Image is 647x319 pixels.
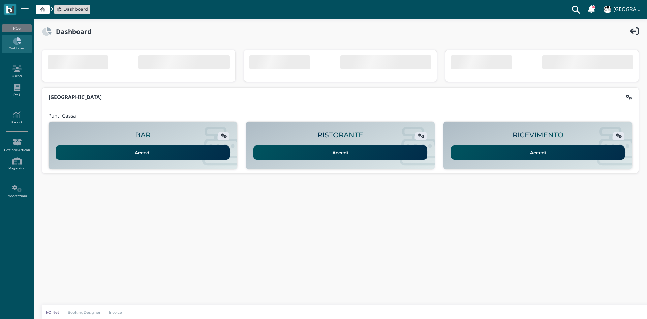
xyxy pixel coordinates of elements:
a: Report [2,108,31,127]
h2: RISTORANTE [317,131,363,139]
h2: Dashboard [52,28,91,35]
a: Accedi [56,145,230,160]
h2: RICEVIMENTO [513,131,563,139]
a: ... [GEOGRAPHIC_DATA] [603,1,643,18]
span: Dashboard [63,6,88,12]
div: POS [2,24,31,32]
img: logo [6,6,14,14]
a: Dashboard [57,6,88,12]
a: Impostazioni [2,182,31,201]
a: Gestione Articoli [2,136,31,155]
h4: [GEOGRAPHIC_DATA] [613,7,643,12]
a: Accedi [451,145,625,160]
b: [GEOGRAPHIC_DATA] [49,94,102,101]
a: PMS [2,81,31,100]
a: Clienti [2,62,31,81]
h2: BAR [135,131,151,139]
iframe: Help widget launcher [599,298,641,313]
img: ... [604,6,611,13]
a: Dashboard [2,35,31,53]
h4: Punti Cassa [48,113,76,119]
a: Accedi [253,145,428,160]
a: Magazzino [2,155,31,173]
